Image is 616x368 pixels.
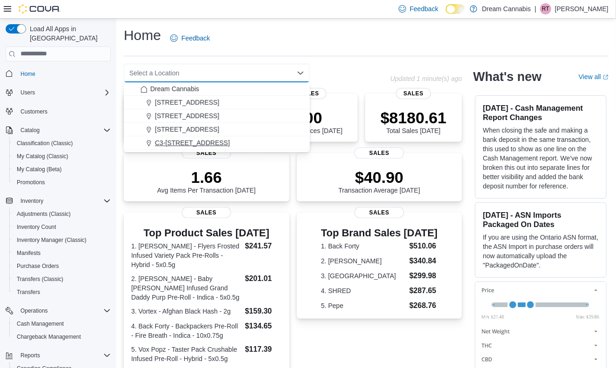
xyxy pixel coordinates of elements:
span: My Catalog (Classic) [13,151,111,162]
dt: 2. [PERSON_NAME] [321,256,406,266]
a: Manifests [13,248,44,259]
img: Cova [19,4,60,13]
span: Sales [181,207,231,218]
span: Catalog [20,127,40,134]
button: Catalog [2,124,114,137]
h3: [DATE] - ASN Imports Packaged On Dates [483,210,599,229]
button: Classification (Classic) [9,137,114,150]
span: Sales [355,147,404,159]
button: Users [2,86,114,99]
button: My Catalog (Classic) [9,150,114,163]
span: Promotions [17,179,45,186]
p: If you are using the Ontario ASN format, the ASN Import in purchase orders will now automatically... [483,233,599,270]
span: Inventory [20,197,43,205]
span: Inventory Manager (Classic) [13,234,111,246]
span: Catalog [17,125,111,136]
a: Inventory Manager (Classic) [13,234,90,246]
span: Adjustments (Classic) [13,208,111,220]
a: Inventory Count [13,221,60,233]
dt: 1. [PERSON_NAME] - Flyers Frosted Infused Variety Pack Pre-Rolls - Hybrid - 5x0.5g [131,241,241,269]
span: Load All Apps in [GEOGRAPHIC_DATA] [26,24,111,43]
span: Home [20,70,35,78]
a: Cash Management [13,318,67,329]
svg: External link [603,74,609,80]
dd: $287.65 [409,285,438,296]
button: Users [17,87,39,98]
button: Transfers [9,286,114,299]
span: Operations [17,305,111,316]
dt: 1. Back Forty [321,241,406,251]
h2: What's new [473,69,542,84]
span: My Catalog (Beta) [13,164,111,175]
span: Sales [355,207,404,218]
dt: 5. Pepe [321,301,406,310]
dt: 2. [PERSON_NAME] - Baby [PERSON_NAME] Infused Grand Daddy Purp Pre-Roll - Indica - 5x0.5g [131,274,241,302]
button: Inventory [2,194,114,207]
a: Transfers [13,287,44,298]
dd: $510.06 [409,241,438,252]
span: Classification (Classic) [17,140,73,147]
a: Classification (Classic) [13,138,77,149]
a: Customers [17,106,51,117]
button: Inventory [17,195,47,207]
span: Adjustments (Classic) [17,210,71,218]
button: Promotions [9,176,114,189]
p: $8180.61 [381,108,447,127]
p: Updated 1 minute(s) ago [390,75,462,82]
button: [STREET_ADDRESS] [124,109,310,123]
button: Close list of options [297,69,304,77]
span: Reports [20,352,40,359]
div: Robert Taylor [540,3,551,14]
input: Dark Mode [446,4,465,14]
dd: $201.01 [245,273,282,284]
button: Reports [2,349,114,362]
button: Chargeback Management [9,330,114,343]
dd: $241.57 [245,241,282,252]
span: Operations [20,307,48,314]
button: Reports [17,350,44,361]
span: RT [542,3,549,14]
dt: 3. [GEOGRAPHIC_DATA] [321,271,406,281]
button: Manifests [9,247,114,260]
span: Purchase Orders [13,261,111,272]
span: Reports [17,350,111,361]
span: [STREET_ADDRESS] [155,125,219,134]
dt: 3. Vortex - Afghan Black Hash - 2g [131,307,241,316]
button: Inventory Count [9,221,114,234]
a: My Catalog (Classic) [13,151,72,162]
h3: Top Brand Sales [DATE] [321,227,438,239]
span: [STREET_ADDRESS] [155,111,219,120]
p: $40.90 [339,168,421,187]
button: Operations [17,305,52,316]
span: Inventory [17,195,111,207]
dt: 4. SHRED [321,286,406,295]
span: Sales [396,88,431,99]
span: Users [17,87,111,98]
dt: 5. Vox Popz - Taster Pack Crushable Infused Pre-Roll - Hybrid - 5x0.5g [131,345,241,363]
a: My Catalog (Beta) [13,164,66,175]
span: Dream Cannabis [150,84,199,94]
a: View allExternal link [579,73,609,80]
button: Adjustments (Classic) [9,207,114,221]
h1: Home [124,26,161,45]
p: 1.66 [157,168,256,187]
span: My Catalog (Classic) [17,153,68,160]
span: Inventory Manager (Classic) [17,236,87,244]
dt: 4. Back Forty - Backpackers Pre-Roll - Fire Breath - Indica - 10x0.75g [131,321,241,340]
span: Cash Management [13,318,111,329]
span: Home [17,68,111,80]
span: [STREET_ADDRESS] [155,98,219,107]
div: Avg Items Per Transaction [DATE] [157,168,256,194]
span: C3-[STREET_ADDRESS] [155,138,230,147]
span: Classification (Classic) [13,138,111,149]
div: Total Sales [DATE] [381,108,447,134]
span: Customers [20,108,47,115]
span: Manifests [13,248,111,259]
span: Inventory Count [13,221,111,233]
a: Purchase Orders [13,261,63,272]
button: Customers [2,105,114,118]
p: When closing the safe and making a bank deposit in the same transaction, this used to show as one... [483,126,599,191]
div: Transaction Average [DATE] [339,168,421,194]
span: Transfers (Classic) [13,274,111,285]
